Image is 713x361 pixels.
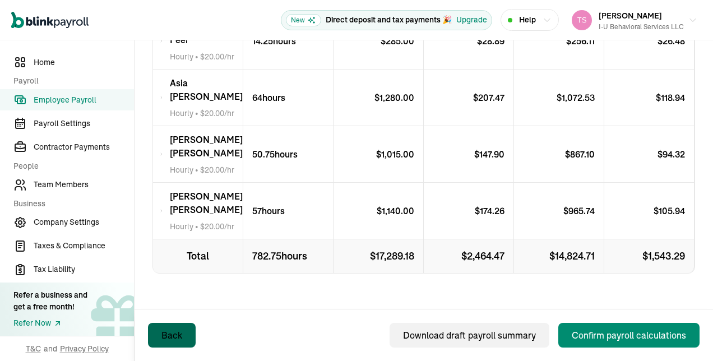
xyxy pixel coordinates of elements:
span: Home [34,57,134,68]
p: $ 207.47 [473,91,513,104]
p: Total [153,239,243,273]
span: [PERSON_NAME] [PERSON_NAME] [170,133,243,160]
button: Back [148,323,196,348]
p: $ 2,464.47 [424,239,514,273]
span: Privacy Policy [60,343,109,354]
button: Upgrade [456,14,487,26]
nav: Global [11,4,89,36]
span: Hourly [170,52,193,62]
div: I-U Behavioral Services LLC [599,22,684,32]
p: $ 28.89 [477,34,513,48]
span: • [170,164,243,175]
span: [PERSON_NAME] [PERSON_NAME] [170,189,243,216]
span: • [170,51,243,62]
p: $ 147.90 [474,147,513,161]
span: Team Members [34,179,134,191]
p: $ 867.10 [565,147,604,161]
p: $ 256.11 [566,34,604,48]
p: $ 174.26 [475,204,513,217]
span: Company Settings [34,216,134,228]
span: $ 20.00 /hr [200,52,234,62]
span: Help [519,14,536,26]
span: Hourly [170,108,193,118]
span: $ 20.00 /hr [200,165,234,175]
p: $ 26.48 [658,34,694,48]
p: $ 285.00 [381,34,423,48]
p: 14.25 hours [252,34,296,48]
div: Refer a business and get a free month! [13,289,87,313]
p: 50.75 hours [252,147,298,161]
span: Payroll [13,75,127,87]
span: Employee Payroll [34,94,134,106]
span: $ 20.00 /hr [200,108,234,118]
span: • [170,221,243,232]
span: Taxes & Compliance [34,240,134,252]
p: $ 118.94 [656,91,694,104]
p: $ 1,140.00 [377,204,423,217]
p: 64 hours [252,91,285,104]
p: $ 94.32 [658,147,694,161]
div: Download draft payroll summary [403,328,536,342]
button: Help [501,9,559,31]
span: People [13,160,127,172]
iframe: Chat Widget [657,307,713,361]
p: $ 105.94 [654,204,694,217]
p: $ 1,015.00 [376,147,423,161]
div: Confirm payroll calculations [572,328,686,342]
a: Refer Now [13,317,87,329]
button: [PERSON_NAME]I-U Behavioral Services LLC [567,6,702,34]
p: $ 14,824.71 [514,239,604,273]
p: Direct deposit and tax payments 🎉 [326,14,452,26]
span: [PERSON_NAME] [599,11,662,21]
span: Tax Liability [34,263,134,275]
p: $ 17,289.18 [334,239,424,273]
span: Contractor Payments [34,141,134,153]
p: $ 1,072.53 [557,91,604,104]
div: Back [161,328,182,342]
p: 782.75 hours [243,239,334,273]
span: Payroll Settings [34,118,134,129]
span: Asia [PERSON_NAME] [170,76,243,103]
span: New [286,14,321,26]
span: T&C [26,343,41,354]
span: Hourly [170,165,193,175]
button: Download draft payroll summary [390,323,549,348]
button: Confirm payroll calculations [558,323,700,348]
span: Business [13,198,127,210]
span: • [170,108,243,119]
p: 57 hours [252,204,285,217]
span: $ 20.00 /hr [200,221,234,232]
p: $ 1,280.00 [374,91,423,104]
span: Hourly [170,221,193,232]
p: $ 965.74 [563,204,604,217]
p: $ 1,543.29 [604,239,695,273]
